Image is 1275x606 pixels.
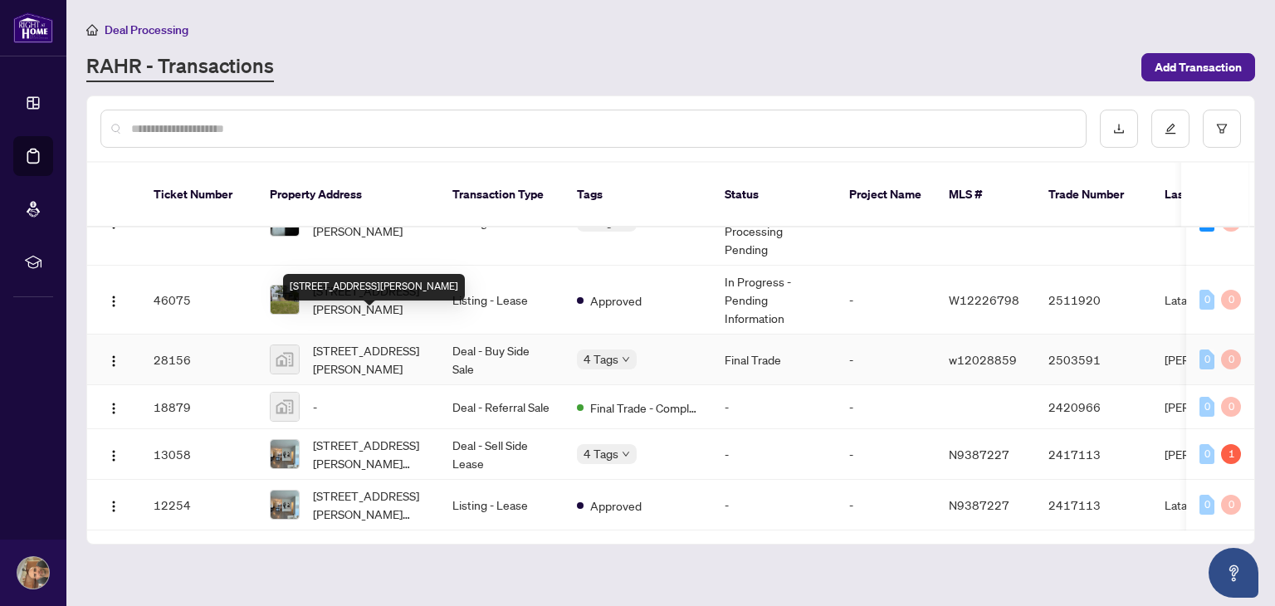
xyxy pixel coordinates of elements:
[439,335,564,385] td: Deal - Buy Side Sale
[107,295,120,308] img: Logo
[1035,385,1151,429] td: 2420966
[100,491,127,518] button: Logo
[590,398,698,417] span: Final Trade - Completed
[1035,266,1151,335] td: 2511920
[1035,163,1151,227] th: Trade Number
[622,450,630,458] span: down
[836,163,935,227] th: Project Name
[140,266,256,335] td: 46075
[271,440,299,468] img: thumbnail-img
[1221,397,1241,417] div: 0
[1165,123,1176,134] span: edit
[711,266,836,335] td: In Progress - Pending Information
[17,557,49,589] img: Profile Icon
[140,385,256,429] td: 18879
[283,274,465,301] div: [STREET_ADDRESS][PERSON_NAME]
[711,429,836,480] td: -
[439,266,564,335] td: Listing - Lease
[107,354,120,368] img: Logo
[140,335,256,385] td: 28156
[1221,495,1241,515] div: 0
[271,393,299,421] img: thumbnail-img
[1203,110,1241,148] button: filter
[1141,53,1255,81] button: Add Transaction
[1221,349,1241,369] div: 0
[1199,397,1214,417] div: 0
[711,163,836,227] th: Status
[100,286,127,313] button: Logo
[949,497,1009,512] span: N9387227
[949,292,1019,307] span: W12226798
[1199,444,1214,464] div: 0
[107,500,120,513] img: Logo
[1221,290,1241,310] div: 0
[13,12,53,43] img: logo
[711,335,836,385] td: Final Trade
[100,393,127,420] button: Logo
[622,355,630,364] span: down
[1151,110,1190,148] button: edit
[313,341,426,378] span: [STREET_ADDRESS][PERSON_NAME]
[1035,480,1151,530] td: 2417113
[836,480,935,530] td: -
[949,447,1009,462] span: N9387227
[1113,123,1125,134] span: download
[1199,290,1214,310] div: 0
[140,429,256,480] td: 13058
[564,163,711,227] th: Tags
[140,480,256,530] td: 12254
[1035,335,1151,385] td: 2503591
[836,385,935,429] td: -
[313,436,426,472] span: [STREET_ADDRESS][PERSON_NAME][PERSON_NAME]
[105,22,188,37] span: Deal Processing
[1216,123,1228,134] span: filter
[86,52,274,82] a: RAHR - Transactions
[836,429,935,480] td: -
[439,163,564,227] th: Transaction Type
[1209,548,1258,598] button: Open asap
[949,352,1017,367] span: w12028859
[100,441,127,467] button: Logo
[584,349,618,369] span: 4 Tags
[439,385,564,429] td: Deal - Referral Sale
[1035,429,1151,480] td: 2417113
[836,335,935,385] td: -
[1155,54,1242,81] span: Add Transaction
[271,491,299,519] img: thumbnail-img
[935,163,1035,227] th: MLS #
[711,480,836,530] td: -
[584,444,618,463] span: 4 Tags
[836,266,935,335] td: -
[256,163,439,227] th: Property Address
[711,385,836,429] td: -
[86,24,98,36] span: home
[271,345,299,374] img: thumbnail-img
[1100,110,1138,148] button: download
[1199,349,1214,369] div: 0
[590,291,642,310] span: Approved
[1199,495,1214,515] div: 0
[1221,444,1241,464] div: 1
[313,398,317,416] span: -
[439,480,564,530] td: Listing - Lease
[590,496,642,515] span: Approved
[439,429,564,480] td: Deal - Sell Side Lease
[107,449,120,462] img: Logo
[107,402,120,415] img: Logo
[271,286,299,314] img: thumbnail-img
[140,163,256,227] th: Ticket Number
[100,346,127,373] button: Logo
[313,486,426,523] span: [STREET_ADDRESS][PERSON_NAME][PERSON_NAME]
